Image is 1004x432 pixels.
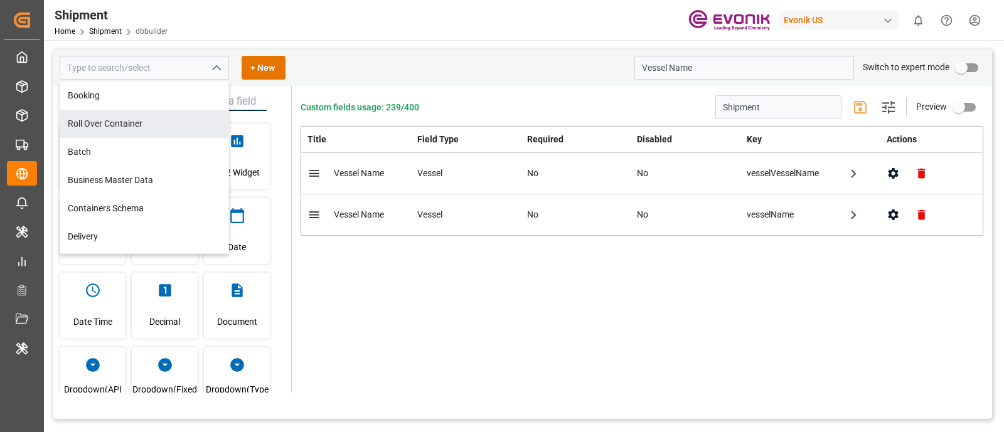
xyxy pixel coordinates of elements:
[779,11,899,29] div: Evonik US
[521,153,631,194] td: No
[747,208,835,221] span: vesselName
[60,166,228,194] div: Business Master Data
[60,223,228,251] div: Delivery
[149,305,180,339] span: Decimal
[740,127,873,152] th: Key
[242,56,286,80] button: + New
[55,27,75,36] a: Home
[60,110,228,138] div: Roll Over Container
[521,127,631,153] th: Required
[301,153,983,194] tr: Vessel NameVesselNoNovesselVesselName
[715,95,841,119] input: Enter schema title
[417,167,515,180] div: Vessel
[301,194,983,236] tr: Vessel NameVesselNoNovesselName
[916,102,947,112] span: Preview
[747,167,835,180] span: vesselVesselName
[779,8,904,32] button: Evonik US
[334,168,384,178] span: Vessel Name
[863,62,949,72] span: Switch to expert mode
[334,209,384,219] span: Vessel Name
[301,127,411,153] th: Title
[932,6,961,34] button: Help Center
[904,6,932,34] button: show 0 new notifications
[301,101,419,114] span: Custom fields usage: 239/400
[60,194,228,223] div: Containers Schema
[214,155,260,189] span: CO2 Widget
[89,27,122,36] a: Shipment
[688,9,770,31] img: Evonik-brand-mark-Deep-Purple-RGB.jpeg_1700498283.jpeg
[60,138,228,166] div: Batch
[634,56,854,80] input: Search for key/title
[73,305,112,339] span: Date Time
[60,251,228,279] div: Ship Point Master Data
[217,305,257,339] span: Document
[521,194,631,236] td: No
[228,230,246,264] span: Date
[631,153,740,194] td: No
[204,379,270,413] span: Dropdown(Type for options)
[873,127,983,153] th: Actions
[132,379,198,413] span: Dropdown(Fixed options)
[206,58,225,78] button: close menu
[411,127,521,153] th: Field Type
[631,194,740,236] td: No
[60,82,228,110] div: Booking
[417,208,515,221] div: Vessel
[55,6,168,24] div: Shipment
[631,127,740,153] th: Disabled
[60,56,229,80] input: Type to search/select
[60,379,125,413] span: Dropdown(API for options)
